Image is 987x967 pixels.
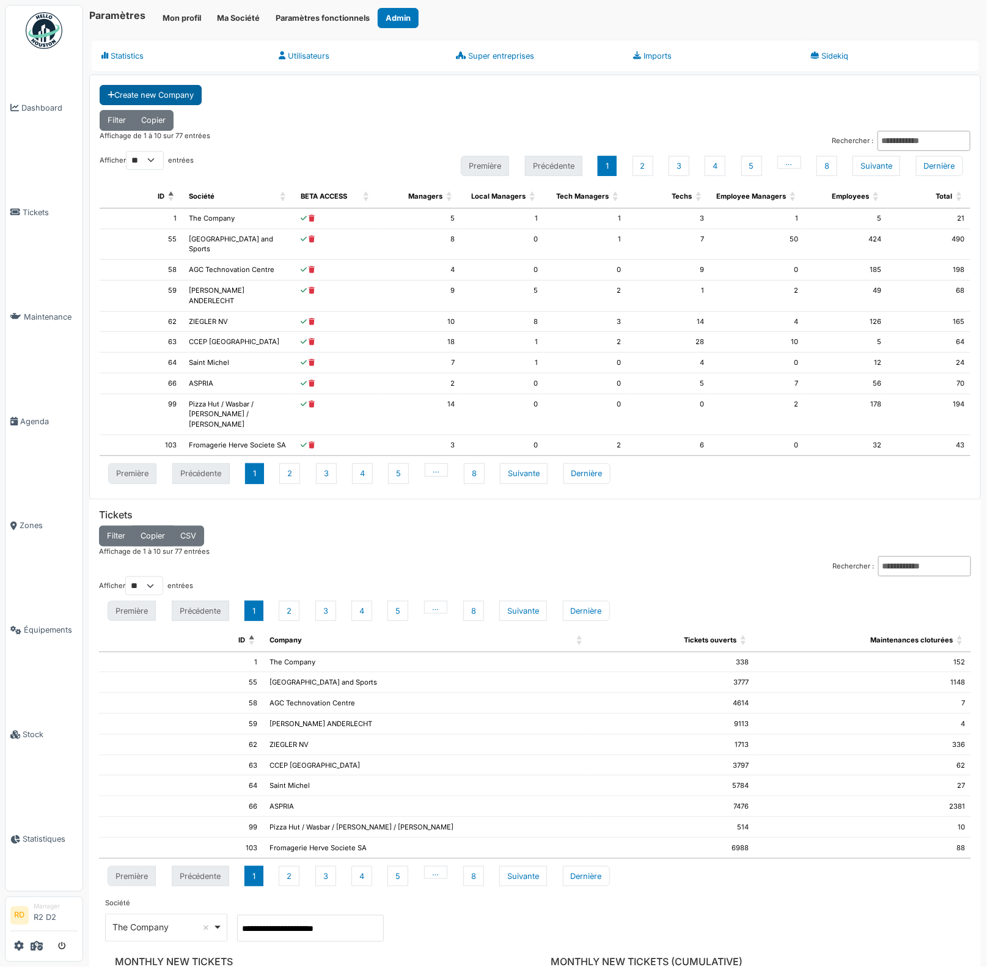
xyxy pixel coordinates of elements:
td: 9 [378,281,461,312]
nav: pagination [99,597,971,625]
span: Local Managers: Activate to sort [529,185,537,208]
button: 4 [705,156,725,176]
nav: pagination [99,862,971,891]
td: 0 [710,353,804,373]
button: 1 [244,866,263,886]
span: Tickets [23,207,78,218]
td: 55 [99,672,263,693]
td: 185 [804,260,887,281]
button: 1 [598,156,617,176]
label: Société [105,899,130,909]
td: 63 [100,332,183,353]
span: Copier [141,116,166,125]
label: Afficher entrées [99,576,193,595]
td: 0 [710,260,804,281]
td: The Company [183,208,295,229]
td: 4 [378,260,461,281]
a: Utilisateurs [269,40,446,72]
span: Tickets ouverts [684,636,737,644]
td: 0 [627,394,710,435]
button: 8 [816,156,837,176]
td: 7 [755,693,971,714]
td: 4 [627,353,710,373]
td: 3 [627,208,710,229]
td: 4 [755,714,971,735]
span: Maintenance [24,311,78,323]
button: 8 [464,463,485,483]
span: Société: Activate to sort [280,185,287,208]
td: 2 [378,373,461,394]
button: Paramètres fonctionnels [268,8,378,28]
span: translation missing: fr.user.techs [672,192,692,200]
td: 66 [99,796,263,817]
button: Admin [378,8,419,28]
span: Company: Activate to sort [576,629,584,652]
td: 1148 [755,672,971,693]
a: Zones [6,474,83,578]
span: Company [270,636,302,644]
a: Super entreprises [446,40,623,72]
button: 1 [244,601,263,621]
span: BETA ACCESS [301,192,347,200]
td: 14 [378,394,461,435]
td: 14 [627,312,710,333]
td: 12 [804,353,887,373]
td: 0 [461,260,544,281]
td: 1 [544,229,627,260]
nav: pagination [100,460,970,488]
td: 2 [710,281,804,312]
td: 1 [461,208,544,229]
span: Employee Managers: Activate to sort [790,185,797,208]
span: Dashboard [21,102,78,114]
td: 2 [710,394,804,435]
td: 5 [378,208,461,229]
td: [PERSON_NAME] ANDERLECHT [263,714,591,735]
span: Copier [141,531,165,540]
button: 2 [279,866,299,886]
button: Copier [133,526,173,546]
td: 103 [99,838,263,859]
td: 1 [100,208,183,229]
td: 3 [378,435,461,456]
span: Managers: Activate to sort [446,185,453,208]
td: 514 [591,817,755,838]
span: Société [189,192,215,200]
button: Last [563,463,611,483]
td: ASPRIA [183,373,295,394]
td: [GEOGRAPHIC_DATA] and Sports [263,672,591,693]
td: The Company [263,652,591,673]
td: 126 [804,312,887,333]
button: 4 [352,463,373,483]
label: Afficher entrées [100,151,194,170]
td: 21 [887,208,970,229]
span: Tech Managers: Activate to sort [612,185,620,208]
button: Last [563,601,610,621]
td: 8 [378,229,461,260]
span: Zones [20,520,78,531]
td: 1 [544,208,627,229]
a: Mon profil [155,8,209,28]
span: Statistiques [23,833,78,845]
span: Agenda [20,416,78,427]
td: 6988 [591,838,755,859]
span: Employees: Activate to sort [873,185,880,208]
button: 8 [463,601,484,621]
td: 50 [710,229,804,260]
td: 88 [755,838,971,859]
td: 1 [710,208,804,229]
td: 0 [544,394,627,435]
a: Dashboard [6,56,83,160]
td: ZIEGLER NV [183,312,295,333]
button: 5 [741,156,762,176]
a: Create new Company [100,85,202,105]
td: 4 [710,312,804,333]
span: Équipements [24,624,78,636]
td: 58 [100,260,183,281]
td: 49 [804,281,887,312]
td: 62 [755,756,971,776]
button: Remove item: '1' [200,922,212,934]
span: Total [936,192,952,200]
td: 338 [591,652,755,673]
td: 64 [887,332,970,353]
label: Rechercher : [832,136,873,146]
